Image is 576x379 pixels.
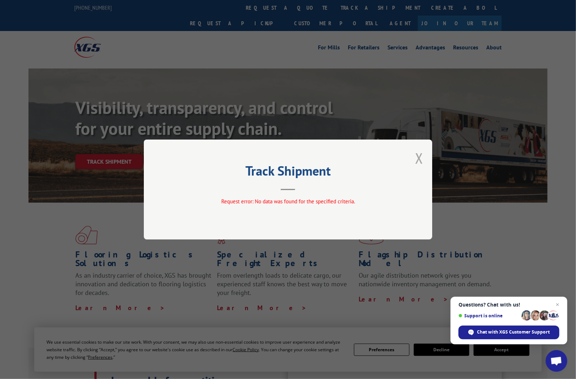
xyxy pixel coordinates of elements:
[221,198,355,205] span: Request error: No data was found for the specified criteria.
[477,329,550,335] span: Chat with XGS Customer Support
[458,313,519,318] span: Support is online
[553,300,562,309] span: Close chat
[458,326,559,339] div: Chat with XGS Customer Support
[180,166,396,180] h2: Track Shipment
[458,302,559,308] span: Questions? Chat with us!
[415,149,423,168] button: Close modal
[546,350,567,372] div: Open chat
